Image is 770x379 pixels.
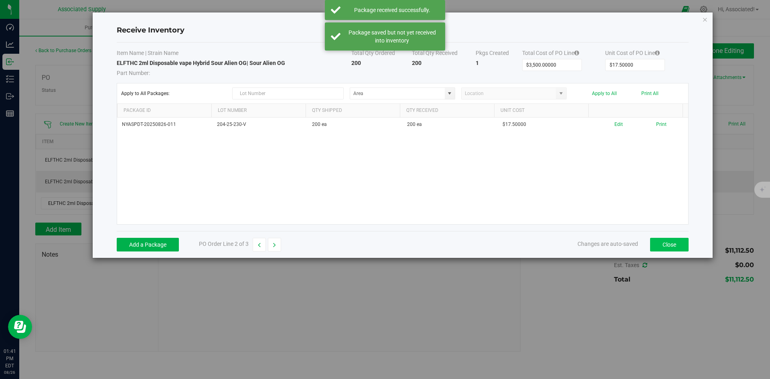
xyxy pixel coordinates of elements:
[117,60,285,66] strong: ELFTHC 2ml Disposable vape Hybrid Sour Alien OG | Sour Alien OG
[577,241,638,247] span: Changes are auto-saved
[656,121,667,128] button: Print
[522,49,605,59] th: Total Cost of PO Line
[494,104,588,118] th: Unit Cost
[307,118,402,132] td: 200 ea
[476,60,479,66] strong: 1
[121,91,227,96] span: Apply to All Packages:
[117,25,689,36] h4: Receive Inventory
[212,118,307,132] td: 204-25-230-V
[345,28,439,45] div: Package saved but not yet received into inventory
[117,118,212,132] td: NYASPDT-20250826-011
[117,238,179,251] button: Add a Package
[655,50,660,56] i: Specifying a total cost will update all package costs.
[117,104,211,118] th: Package Id
[232,87,344,99] input: Lot Number
[605,49,688,59] th: Unit Cost of PO Line
[351,60,361,66] strong: 200
[592,91,617,96] button: Apply to All
[650,238,689,251] button: Close
[351,49,412,59] th: Total Qty Ordered
[400,104,494,118] th: Qty Received
[350,88,445,99] input: Area
[641,91,659,96] button: Print All
[702,14,708,24] button: Close modal
[8,315,32,339] iframe: Resource center
[199,241,249,247] span: PO Order Line 2 of 3
[402,118,497,132] td: 200 ea
[523,59,582,71] input: Total Cost
[117,70,150,76] span: Part Number:
[476,49,522,59] th: Pkgs Created
[211,104,306,118] th: Lot Number
[412,60,421,66] strong: 200
[498,118,593,132] td: $17.50000
[574,50,579,56] i: Specifying a total cost will update all package costs.
[345,6,439,14] div: Package received successfully.
[606,59,665,71] input: Unit Cost
[412,49,476,59] th: Total Qty Received
[117,49,351,59] th: Item Name | Strain Name
[614,121,623,128] button: Edit
[306,104,400,118] th: Qty Shipped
